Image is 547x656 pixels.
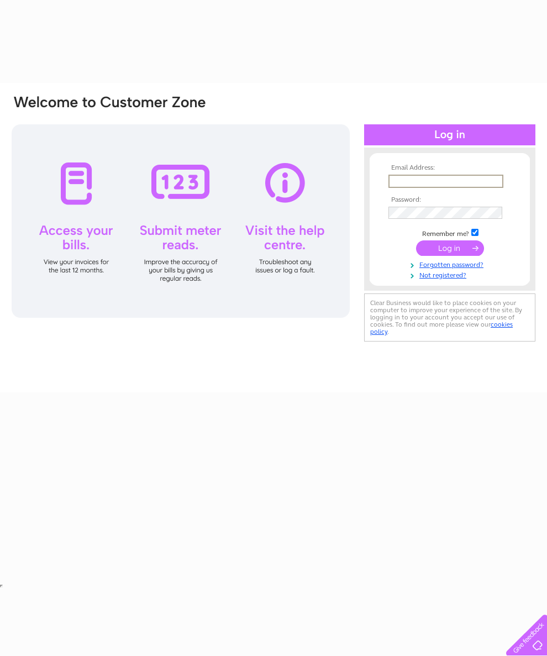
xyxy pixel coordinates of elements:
th: Password: [386,196,514,204]
a: Not registered? [388,269,514,280]
a: Forgotten password? [388,259,514,269]
input: Submit [416,240,484,256]
div: Clear Business would like to place cookies on your computer to improve your experience of the sit... [364,293,535,342]
th: Email Address: [386,164,514,172]
td: Remember me? [386,227,514,238]
a: cookies policy [370,321,513,335]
